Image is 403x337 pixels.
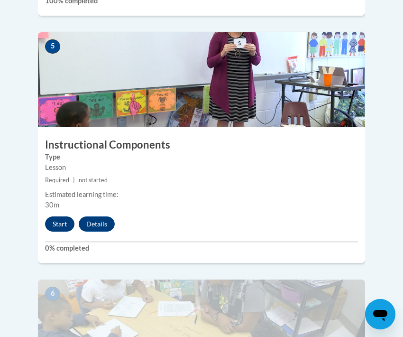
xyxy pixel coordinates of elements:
h3: Instructional Components [38,138,365,152]
span: | [73,177,75,184]
span: Required [45,177,69,184]
button: Start [45,216,74,232]
span: 5 [45,39,60,54]
img: Course Image [38,32,365,127]
span: 6 [45,287,60,301]
label: 0% completed [45,243,358,253]
label: Type [45,152,358,162]
button: Details [79,216,115,232]
iframe: Button to launch messaging window [365,299,395,329]
span: not started [79,177,108,184]
div: Lesson [45,162,358,173]
div: Estimated learning time: [45,189,358,200]
span: 30m [45,201,59,209]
